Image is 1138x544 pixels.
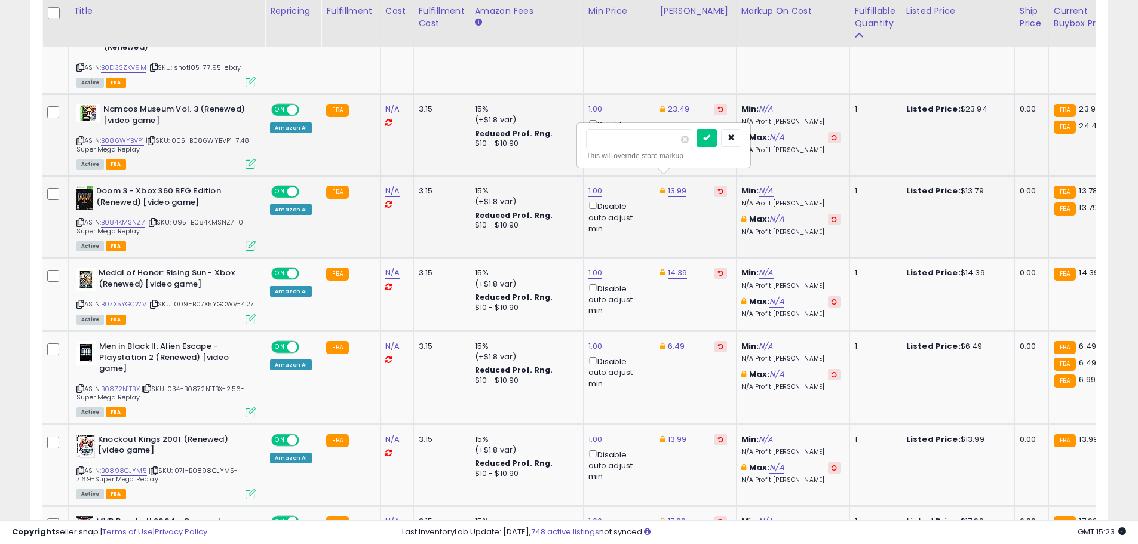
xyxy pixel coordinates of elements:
[741,5,845,17] div: Markup on Cost
[76,104,256,168] div: ASIN:
[855,186,892,196] div: 1
[1054,5,1115,30] div: Current Buybox Price
[419,268,461,278] div: 3.15
[270,122,312,133] div: Amazon AI
[1079,120,1102,131] span: 24.44
[475,469,574,479] div: $10 - $10.90
[741,355,841,363] p: N/A Profit [PERSON_NAME]
[1054,341,1076,354] small: FBA
[76,341,96,365] img: 41wQu+2ojSL._SL40_.jpg
[385,340,400,352] a: N/A
[475,128,553,139] b: Reduced Prof. Rng.
[76,384,245,402] span: | SKU: 034-B0872N1TBX-2.56-Super Mega Replay
[385,434,400,445] a: N/A
[749,213,770,225] b: Max:
[741,383,841,391] p: N/A Profit [PERSON_NAME]
[76,407,104,417] span: All listings currently available for purchase on Amazon
[588,355,646,389] div: Disable auto adjust min
[76,268,96,291] img: 51hd++1GG6L._SL40_.jpg
[1054,121,1076,134] small: FBA
[326,5,375,17] div: Fulfillment
[326,341,348,354] small: FBA
[588,340,603,352] a: 1.00
[76,489,104,499] span: All listings currently available for purchase on Amazon
[906,341,1005,352] div: $6.49
[741,434,759,445] b: Min:
[741,103,759,115] b: Min:
[741,185,759,196] b: Min:
[475,186,574,196] div: 15%
[769,462,784,474] a: N/A
[588,448,646,482] div: Disable auto adjust min
[769,296,784,308] a: N/A
[101,466,147,476] a: B0898CJYM5
[668,267,688,279] a: 14.39
[475,341,574,352] div: 15%
[475,352,574,362] div: (+$1.8 var)
[76,186,256,250] div: ASIN:
[102,526,153,537] a: Terms of Use
[1020,268,1039,278] div: 0.00
[1054,202,1076,216] small: FBA
[76,217,247,235] span: | SKU: 095-B084KMSNZ7-0-Super Mega Replay
[385,103,400,115] a: N/A
[475,303,574,313] div: $10 - $10.90
[475,139,574,149] div: $10 - $10.90
[475,458,553,468] b: Reduced Prof. Rng.
[906,340,961,352] b: Listed Price:
[855,5,896,30] div: Fulfillable Quantity
[419,434,461,445] div: 3.15
[588,185,603,197] a: 1.00
[76,434,95,458] img: 51HSx29+XDL._SL40_.jpg
[106,78,126,88] span: FBA
[1020,104,1039,115] div: 0.00
[475,115,574,125] div: (+$1.8 var)
[906,104,1005,115] div: $23.94
[297,269,317,279] span: OFF
[475,17,482,28] small: Amazon Fees.
[101,63,146,73] a: B0D3SZKV9M
[106,489,126,499] span: FBA
[1020,5,1044,30] div: Ship Price
[475,445,574,456] div: (+$1.8 var)
[531,526,599,537] a: 748 active listings
[1054,104,1076,117] small: FBA
[741,267,759,278] b: Min:
[668,340,685,352] a: 6.49
[76,159,104,170] span: All listings currently available for purchase on Amazon
[1054,358,1076,371] small: FBA
[906,434,961,445] b: Listed Price:
[475,376,574,386] div: $10 - $10.90
[297,342,317,352] span: OFF
[419,5,465,30] div: Fulfillment Cost
[1079,202,1097,213] span: 13.79
[475,196,574,207] div: (+$1.8 var)
[588,118,646,152] div: Disable auto adjust min
[98,434,243,459] b: Knockout Kings 2001 (Renewed) [video game]
[906,434,1005,445] div: $13.99
[588,267,603,279] a: 1.00
[741,282,841,290] p: N/A Profit [PERSON_NAME]
[475,292,553,302] b: Reduced Prof. Rng.
[741,448,841,456] p: N/A Profit [PERSON_NAME]
[1054,268,1076,281] small: FBA
[76,78,104,88] span: All listings currently available for purchase on Amazon
[855,104,892,115] div: 1
[759,185,773,197] a: N/A
[99,341,244,377] b: Men in Black II: Alien Escape - Playstation 2 (Renewed) [video game]
[855,341,892,352] div: 1
[588,103,603,115] a: 1.00
[906,268,1005,278] div: $14.39
[326,268,348,281] small: FBA
[749,368,770,380] b: Max:
[906,186,1005,196] div: $13.79
[76,186,93,210] img: 51OhkuG2VNL._SL40_.jpg
[76,341,256,416] div: ASIN:
[668,434,687,445] a: 13.99
[101,299,146,309] a: B07X5YGCWV
[103,104,249,129] b: Namcos Museum Vol. 3 (Renewed) [video game]
[769,368,784,380] a: N/A
[588,5,650,17] div: Min Price
[906,267,961,278] b: Listed Price:
[475,268,574,278] div: 15%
